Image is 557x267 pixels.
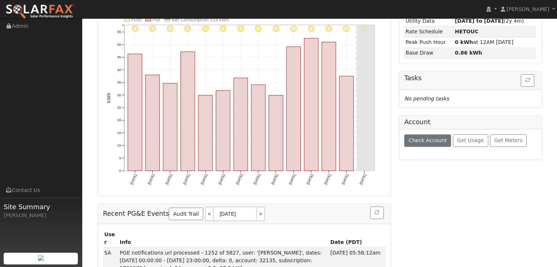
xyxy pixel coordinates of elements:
[304,38,319,171] rect: onclick=""
[455,39,473,45] strong: 0 kWh
[182,174,191,185] text: [DATE]
[118,229,329,248] th: Info
[404,74,536,82] h5: Tasks
[326,25,333,32] i: 9/01 - Clear
[323,174,332,185] text: [DATE]
[5,4,74,19] img: SolarFax
[202,25,209,32] i: 8/25 - Clear
[453,134,488,147] button: Get Usage
[153,17,160,22] text: Pull
[117,55,121,59] text: 45
[117,144,121,148] text: 10
[455,29,479,34] strong: M
[131,25,138,32] i: 8/21 - Clear
[163,84,177,171] rect: onclick=""
[343,25,350,32] i: 9/02 - Clear
[164,174,173,185] text: [DATE]
[341,174,349,185] text: [DATE]
[184,25,191,32] i: 8/24 - Clear
[404,37,454,48] td: Peak Push Hour
[288,174,297,185] text: [DATE]
[149,25,156,32] i: 8/22 - Clear
[404,26,454,37] td: Rate Schedule
[521,74,534,87] button: Refresh
[4,202,78,212] span: Site Summary
[145,75,160,171] rect: onclick=""
[457,137,484,143] span: Get Usage
[455,18,524,24] span: (2y 4m)
[117,93,121,97] text: 30
[119,156,121,160] text: 5
[200,174,208,185] text: [DATE]
[306,174,314,185] text: [DATE]
[147,174,155,185] text: [DATE]
[198,95,213,171] rect: onclick=""
[454,37,536,48] td: at 12AM [DATE]
[117,30,121,34] text: 55
[404,118,430,126] h5: Account
[404,48,454,58] td: Base Draw
[205,207,213,221] a: <
[235,174,244,185] text: [DATE]
[220,25,227,32] i: 8/26 - Clear
[4,212,78,219] div: [PERSON_NAME]
[169,208,203,220] a: Audit Trail
[257,207,265,221] a: >
[237,25,244,32] i: 8/27 - Clear
[370,207,384,219] button: Refresh
[216,90,230,171] rect: onclick=""
[117,42,121,47] text: 50
[308,25,315,32] i: 8/31 - Clear
[117,105,121,110] text: 25
[253,174,261,185] text: [DATE]
[255,25,262,32] i: 8/28 - Clear
[270,174,279,185] text: [DATE]
[287,47,301,171] rect: onclick=""
[103,207,386,221] h5: Recent PG&E Events
[409,137,447,143] span: Check Account
[455,18,504,24] strong: [DATE] to [DATE]
[340,76,354,171] rect: onclick=""
[404,134,451,147] button: Check Account
[117,68,121,72] text: 40
[117,80,121,84] text: 35
[290,25,297,32] i: 8/30 - Clear
[167,25,174,32] i: 8/23 - Clear
[172,17,229,22] text: Net Consumption 519 kWh
[273,25,280,32] i: 8/29 - Clear
[329,229,386,248] th: Date (PDT)
[106,93,111,103] text: kWh
[404,16,454,26] td: Utility Data
[359,174,367,185] text: [DATE]
[128,54,142,171] rect: onclick=""
[129,174,138,185] text: [DATE]
[490,134,527,147] button: Get Meters
[217,174,226,185] text: [DATE]
[404,96,449,101] i: No pending tasks
[103,229,118,248] th: User
[494,137,523,143] span: Get Meters
[117,118,121,122] text: 20
[507,6,549,12] span: [PERSON_NAME]
[117,131,121,135] text: 15
[38,255,44,261] img: retrieve
[322,42,336,171] rect: onclick=""
[181,52,195,171] rect: onclick=""
[131,17,141,22] text: Push
[251,85,266,171] rect: onclick=""
[234,78,248,171] rect: onclick=""
[119,169,121,173] text: 0
[455,50,482,56] strong: 0.86 kWh
[269,95,283,171] rect: onclick=""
